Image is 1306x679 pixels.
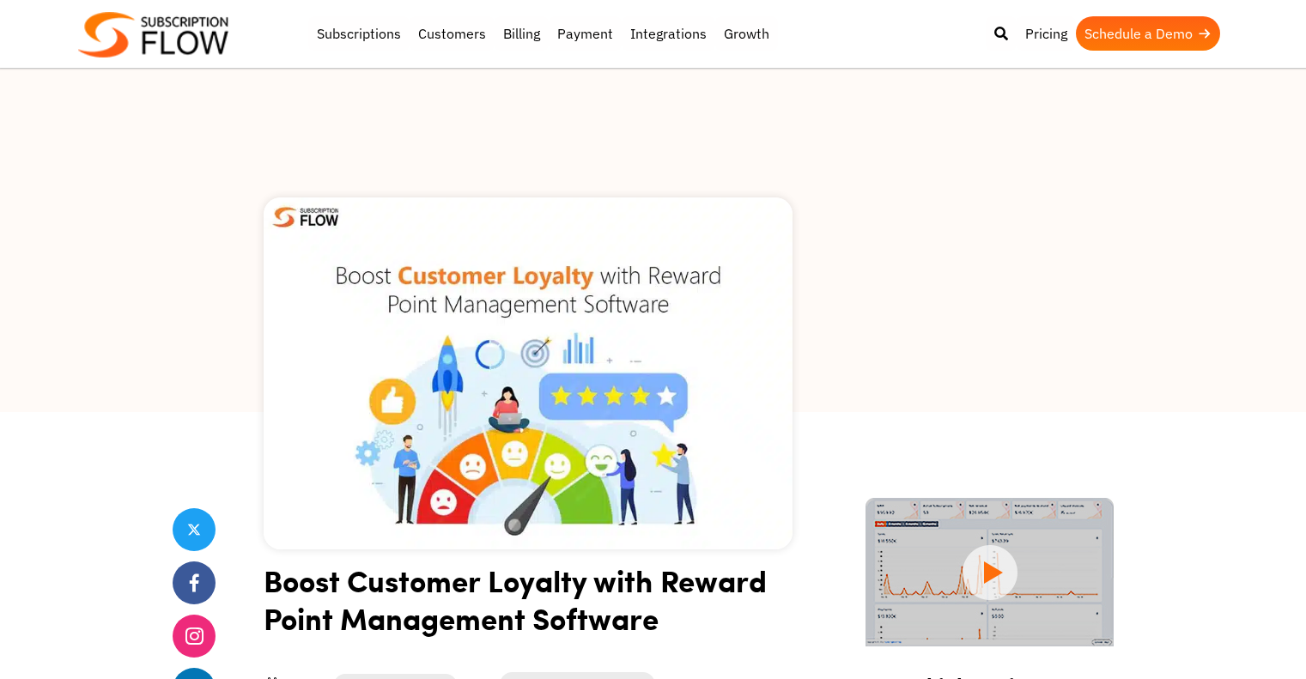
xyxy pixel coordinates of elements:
[715,16,778,51] a: Growth
[308,16,410,51] a: Subscriptions
[264,197,793,549] img: Reward Point Management Software
[264,561,793,650] h1: Boost Customer Loyalty with Reward Point Management Software
[1248,621,1289,662] iframe: Intercom live chat
[495,16,549,51] a: Billing
[866,498,1114,646] img: intro video
[549,16,622,51] a: Payment
[1076,16,1220,51] a: Schedule a Demo
[622,16,715,51] a: Integrations
[1017,16,1076,51] a: Pricing
[78,12,228,58] img: Subscriptionflow
[410,16,495,51] a: Customers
